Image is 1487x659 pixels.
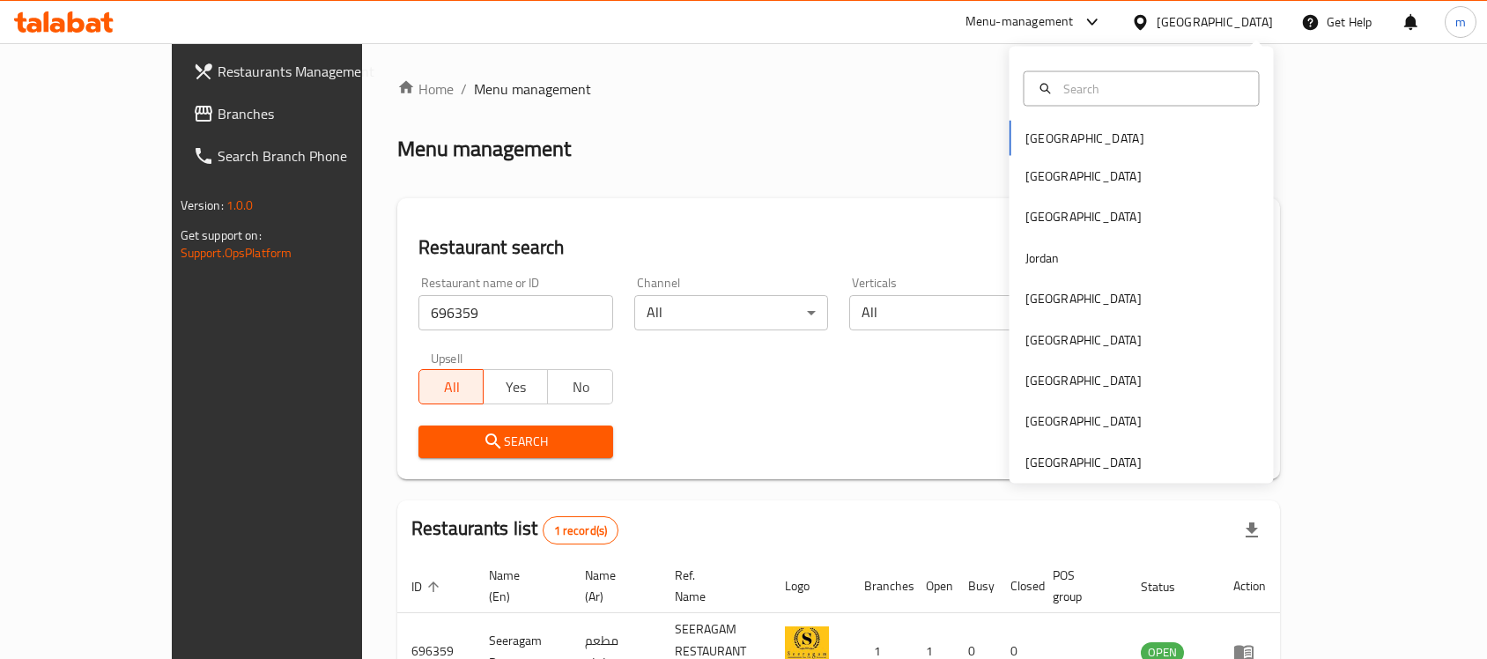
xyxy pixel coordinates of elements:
[218,61,406,82] span: Restaurants Management
[1219,559,1280,613] th: Action
[996,559,1039,613] th: Closed
[418,426,613,458] button: Search
[1025,248,1060,267] div: Jordan
[1056,78,1248,98] input: Search
[431,352,463,364] label: Upsell
[585,565,640,607] span: Name (Ar)
[474,78,591,100] span: Menu management
[418,369,484,404] button: All
[1141,576,1198,597] span: Status
[1053,565,1106,607] span: POS group
[771,559,850,613] th: Logo
[555,374,605,400] span: No
[1455,12,1466,32] span: m
[397,135,571,163] h2: Menu management
[418,295,613,330] input: Search for restaurant name or ID..
[181,241,292,264] a: Support.OpsPlatform
[675,565,750,607] span: Ref. Name
[1025,207,1142,226] div: [GEOGRAPHIC_DATA]
[1025,329,1142,349] div: [GEOGRAPHIC_DATA]
[433,431,599,453] span: Search
[544,522,618,539] span: 1 record(s)
[226,194,254,217] span: 1.0.0
[547,369,612,404] button: No
[397,78,1280,100] nav: breadcrumb
[491,374,541,400] span: Yes
[461,78,467,100] li: /
[1025,411,1142,431] div: [GEOGRAPHIC_DATA]
[849,295,1044,330] div: All
[179,93,420,135] a: Branches
[218,103,406,124] span: Branches
[489,565,550,607] span: Name (En)
[1025,289,1142,308] div: [GEOGRAPHIC_DATA]
[1025,167,1142,186] div: [GEOGRAPHIC_DATA]
[1157,12,1273,32] div: [GEOGRAPHIC_DATA]
[912,559,954,613] th: Open
[181,194,224,217] span: Version:
[418,234,1259,261] h2: Restaurant search
[1025,371,1142,390] div: [GEOGRAPHIC_DATA]
[1025,452,1142,471] div: [GEOGRAPHIC_DATA]
[965,11,1074,33] div: Menu-management
[411,576,445,597] span: ID
[954,559,996,613] th: Busy
[179,135,420,177] a: Search Branch Phone
[179,50,420,93] a: Restaurants Management
[634,295,829,330] div: All
[411,515,618,544] h2: Restaurants list
[483,369,548,404] button: Yes
[543,516,619,544] div: Total records count
[426,374,477,400] span: All
[181,224,262,247] span: Get support on:
[397,78,454,100] a: Home
[850,559,912,613] th: Branches
[1231,509,1273,552] div: Export file
[218,145,406,167] span: Search Branch Phone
